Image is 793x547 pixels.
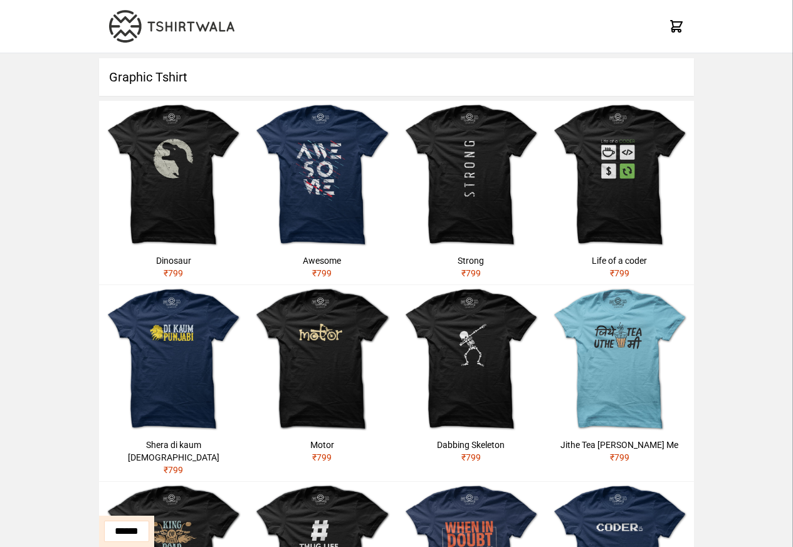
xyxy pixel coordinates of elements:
[397,101,545,249] img: strong.jpg
[164,465,183,475] span: ₹ 799
[109,10,234,43] img: TW-LOGO-400-104.png
[104,439,243,464] div: Shera di kaum [DEMOGRAPHIC_DATA]
[610,268,629,278] span: ₹ 799
[248,101,396,284] a: Awesome₹799
[461,452,481,462] span: ₹ 799
[253,439,391,451] div: Motor
[164,268,183,278] span: ₹ 799
[312,452,332,462] span: ₹ 799
[550,439,689,451] div: Jithe Tea [PERSON_NAME] Me
[545,285,694,469] a: Jithe Tea [PERSON_NAME] Me₹799
[248,285,396,434] img: motor.jpg
[610,452,629,462] span: ₹ 799
[397,101,545,284] a: Strong₹799
[402,254,540,267] div: Strong
[545,285,694,434] img: jithe-tea-uthe-me.jpg
[397,285,545,469] a: Dabbing Skeleton₹799
[550,254,689,267] div: Life of a coder
[99,101,248,249] img: dinosaur.jpg
[248,101,396,249] img: awesome.jpg
[545,101,694,249] img: life-of-a-coder.jpg
[248,285,396,469] a: Motor₹799
[312,268,332,278] span: ₹ 799
[253,254,391,267] div: Awesome
[545,101,694,284] a: Life of a coder₹799
[461,268,481,278] span: ₹ 799
[104,254,243,267] div: Dinosaur
[99,285,248,481] a: Shera di kaum [DEMOGRAPHIC_DATA]₹799
[397,285,545,434] img: skeleton-dabbing.jpg
[99,285,248,434] img: shera-di-kaum-punjabi-1.jpg
[99,101,248,284] a: Dinosaur₹799
[402,439,540,451] div: Dabbing Skeleton
[99,58,694,96] h1: Graphic Tshirt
